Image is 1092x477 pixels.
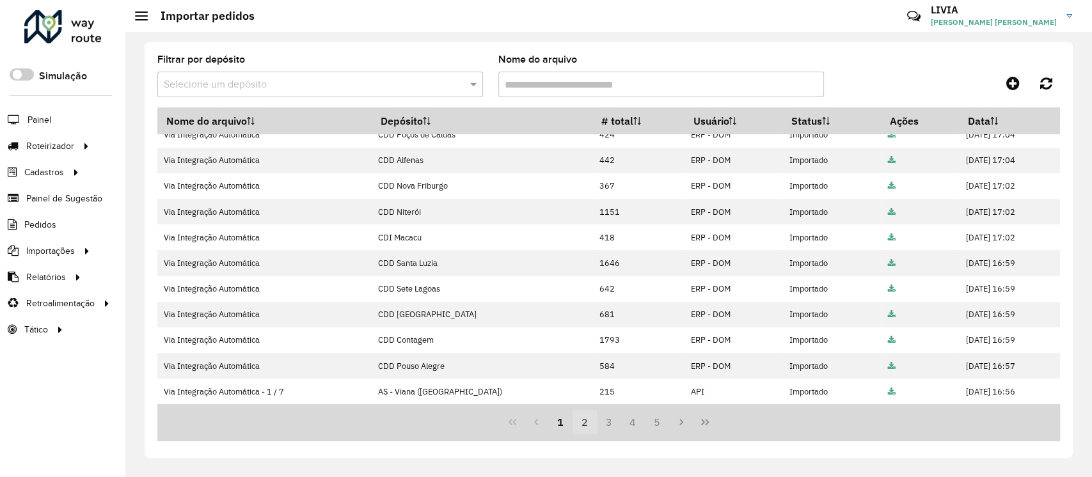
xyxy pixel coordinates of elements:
[26,297,95,310] span: Retroalimentação
[888,258,896,269] a: Arquivo completo
[645,410,669,434] button: 5
[959,327,1059,353] td: [DATE] 16:59
[26,270,66,284] span: Relatórios
[782,173,881,199] td: Importado
[782,121,881,147] td: Importado
[498,52,577,67] label: Nome do arquivo
[959,107,1059,134] th: Data
[157,302,372,327] td: Via Integração Automática
[782,327,881,353] td: Importado
[782,353,881,379] td: Importado
[372,107,592,134] th: Depósito
[372,379,592,404] td: AS - Viana ([GEOGRAPHIC_DATA])
[592,148,684,173] td: 442
[372,121,592,147] td: CDD Poços de Caldas
[592,250,684,276] td: 1646
[782,302,881,327] td: Importado
[888,334,896,345] a: Arquivo completo
[684,121,782,147] td: ERP - DOM
[157,199,372,224] td: Via Integração Automática
[931,17,1057,28] span: [PERSON_NAME] [PERSON_NAME]
[684,353,782,379] td: ERP - DOM
[573,410,597,434] button: 2
[24,218,56,231] span: Pedidos
[592,199,684,224] td: 1151
[959,173,1059,199] td: [DATE] 17:02
[782,148,881,173] td: Importado
[782,199,881,224] td: Importado
[592,302,684,327] td: 681
[782,276,881,302] td: Importado
[693,410,717,434] button: Last Page
[157,379,372,404] td: Via Integração Automática - 1 / 7
[959,353,1059,379] td: [DATE] 16:57
[157,353,372,379] td: Via Integração Automática
[959,379,1059,404] td: [DATE] 16:56
[959,121,1059,147] td: [DATE] 17:04
[684,327,782,353] td: ERP - DOM
[684,276,782,302] td: ERP - DOM
[592,224,684,250] td: 418
[157,224,372,250] td: Via Integração Automática
[157,276,372,302] td: Via Integração Automática
[592,173,684,199] td: 367
[372,199,592,224] td: CDD Niterói
[684,379,782,404] td: API
[782,224,881,250] td: Importado
[592,121,684,147] td: 424
[959,224,1059,250] td: [DATE] 17:02
[597,410,621,434] button: 3
[782,250,881,276] td: Importado
[548,410,573,434] button: 1
[26,244,75,258] span: Importações
[888,283,896,294] a: Arquivo completo
[782,379,881,404] td: Importado
[782,107,881,134] th: Status
[157,250,372,276] td: Via Integração Automática
[372,224,592,250] td: CDI Macacu
[148,9,255,23] h2: Importar pedidos
[684,199,782,224] td: ERP - DOM
[157,121,372,147] td: Via Integração Automática
[888,232,896,243] a: Arquivo completo
[959,199,1059,224] td: [DATE] 17:02
[372,148,592,173] td: CDD Alfenas
[881,107,959,134] th: Ações
[157,148,372,173] td: Via Integração Automática
[372,353,592,379] td: CDD Pouso Alegre
[888,386,896,397] a: Arquivo completo
[39,68,87,84] label: Simulação
[592,379,684,404] td: 215
[888,207,896,217] a: Arquivo completo
[959,250,1059,276] td: [DATE] 16:59
[888,361,896,371] a: Arquivo completo
[372,250,592,276] td: CDD Santa Luzia
[888,129,896,140] a: Arquivo completo
[24,323,48,336] span: Tático
[888,155,896,166] a: Arquivo completo
[372,327,592,353] td: CDD Contagem
[959,148,1059,173] td: [DATE] 17:04
[592,353,684,379] td: 584
[372,173,592,199] td: CDD Nova Friburgo
[684,224,782,250] td: ERP - DOM
[888,309,896,320] a: Arquivo completo
[157,107,372,134] th: Nome do arquivo
[592,107,684,134] th: # total
[684,148,782,173] td: ERP - DOM
[26,139,74,153] span: Roteirizador
[931,4,1057,16] h3: LIVIA
[28,113,51,127] span: Painel
[157,327,372,353] td: Via Integração Automática
[900,3,928,30] a: Contato Rápido
[959,302,1059,327] td: [DATE] 16:59
[592,276,684,302] td: 642
[959,276,1059,302] td: [DATE] 16:59
[157,173,372,199] td: Via Integração Automática
[684,173,782,199] td: ERP - DOM
[684,302,782,327] td: ERP - DOM
[888,180,896,191] a: Arquivo completo
[157,52,245,67] label: Filtrar por depósito
[24,166,64,179] span: Cadastros
[684,107,782,134] th: Usuário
